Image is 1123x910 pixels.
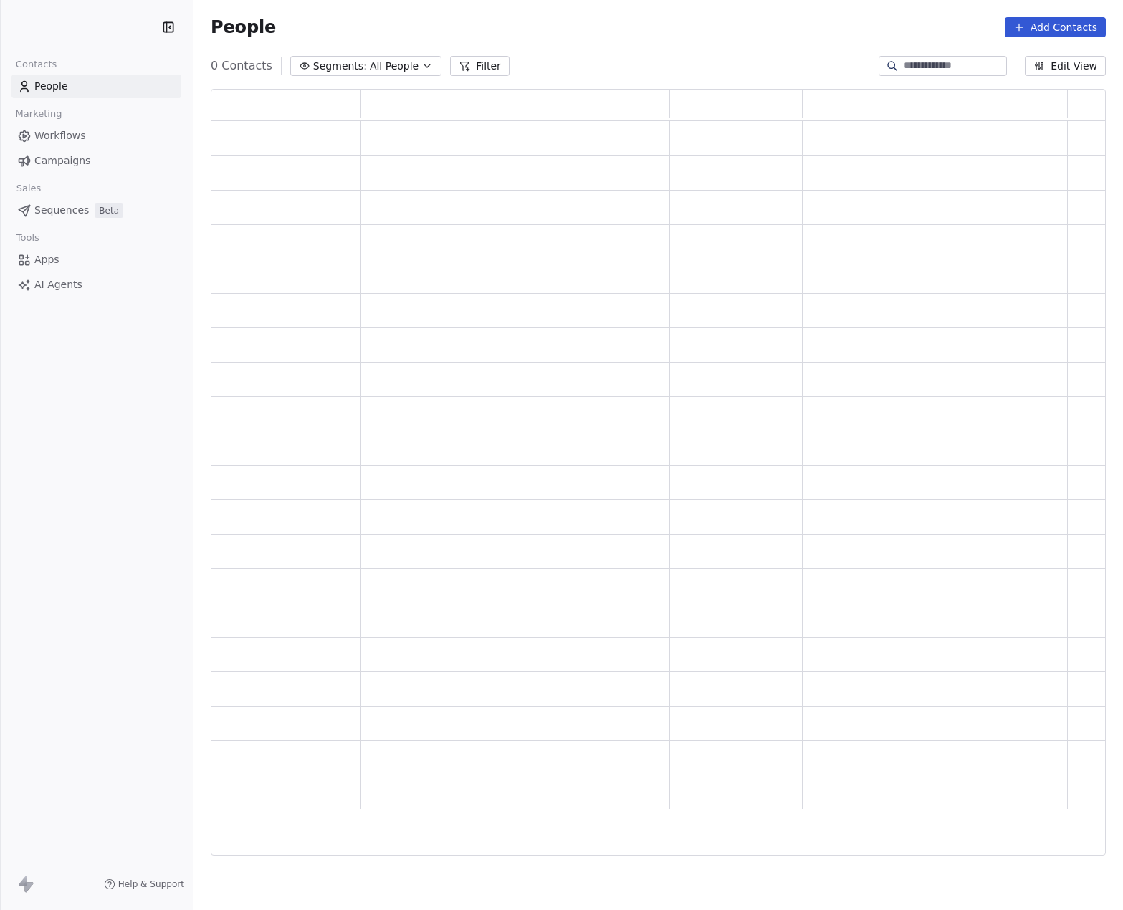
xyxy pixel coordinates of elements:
a: SequencesBeta [11,198,181,222]
span: 0 Contacts [211,57,272,75]
button: Edit View [1025,56,1106,76]
span: Apps [34,252,59,267]
span: Sequences [34,203,89,218]
button: Add Contacts [1005,17,1106,37]
span: Segments: [313,59,367,74]
a: Workflows [11,124,181,148]
span: Marketing [9,103,68,125]
a: People [11,75,181,98]
span: Contacts [9,54,63,75]
a: Apps [11,248,181,272]
span: People [34,79,68,94]
span: People [211,16,276,38]
span: Sales [10,178,47,199]
span: Campaigns [34,153,90,168]
span: Beta [95,203,123,218]
span: AI Agents [34,277,82,292]
span: Tools [10,227,45,249]
a: AI Agents [11,273,181,297]
span: Workflows [34,128,86,143]
span: All People [370,59,419,74]
button: Filter [450,56,510,76]
a: Help & Support [104,878,184,890]
a: Campaigns [11,149,181,173]
span: Help & Support [118,878,184,890]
